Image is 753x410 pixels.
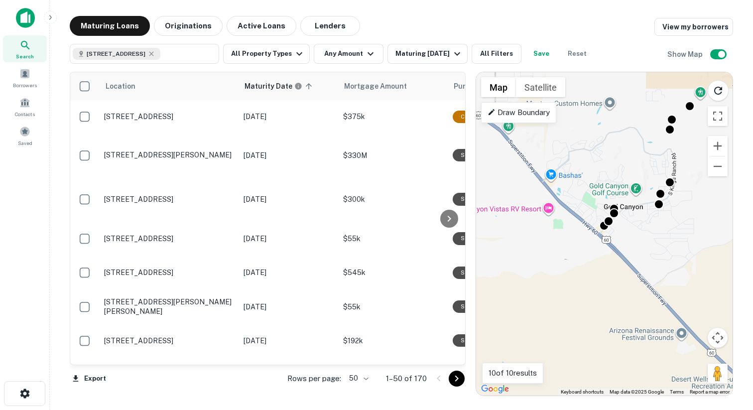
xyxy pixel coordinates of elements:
[3,64,47,91] a: Borrowers
[479,383,511,396] img: Google
[314,44,383,64] button: Any Amount
[245,81,292,92] h6: Maturity Date
[3,122,47,149] a: Saved
[654,18,733,36] a: View my borrowers
[70,16,150,36] button: Maturing Loans
[244,267,333,278] p: [DATE]
[15,110,35,118] span: Contacts
[708,80,729,101] button: Reload search area
[239,72,338,100] th: Maturity dates displayed may be estimated. Please contact the lender for the most accurate maturi...
[3,35,47,62] a: Search
[481,77,516,97] button: Show street map
[449,371,465,387] button: Go to next page
[708,106,728,126] button: Toggle fullscreen view
[99,72,239,100] th: Location
[244,335,333,346] p: [DATE]
[244,233,333,244] p: [DATE]
[70,371,109,386] button: Export
[244,111,333,122] p: [DATE]
[343,267,443,278] p: $545k
[472,44,521,64] button: All Filters
[708,156,728,176] button: Zoom out
[244,194,333,205] p: [DATE]
[343,335,443,346] p: $192k
[244,150,333,161] p: [DATE]
[300,16,360,36] button: Lenders
[387,44,468,64] button: Maturing [DATE]
[16,8,35,28] img: capitalize-icon.png
[104,112,234,121] p: [STREET_ADDRESS]
[104,195,234,204] p: [STREET_ADDRESS]
[386,373,427,385] p: 1–50 of 170
[395,48,463,60] div: Maturing [DATE]
[245,81,315,92] span: Maturity dates displayed may be estimated. Please contact the lender for the most accurate maturi...
[344,80,420,92] span: Mortgage Amount
[516,77,565,97] button: Show satellite imagery
[343,233,443,244] p: $55k
[287,373,341,385] p: Rows per page:
[18,139,32,147] span: Saved
[561,44,593,64] button: Reset
[87,49,145,58] span: [STREET_ADDRESS]
[223,44,310,64] button: All Property Types
[667,49,704,60] h6: Show Map
[104,297,234,315] p: [STREET_ADDRESS][PERSON_NAME][PERSON_NAME]
[13,81,37,89] span: Borrowers
[343,150,443,161] p: $330M
[104,150,234,159] p: [STREET_ADDRESS][PERSON_NAME]
[16,52,34,60] span: Search
[105,80,148,92] span: Location
[525,44,557,64] button: Save your search to get updates of matches that match your search criteria.
[104,336,234,345] p: [STREET_ADDRESS]
[343,111,443,122] p: $375k
[227,16,296,36] button: Active Loans
[343,301,443,312] p: $55k
[561,389,604,396] button: Keyboard shortcuts
[154,16,223,36] button: Originations
[703,330,753,378] iframe: Chat Widget
[244,301,333,312] p: [DATE]
[610,389,664,395] span: Map data ©2025 Google
[245,81,302,92] div: Maturity dates displayed may be estimated. Please contact the lender for the most accurate maturi...
[708,328,728,348] button: Map camera controls
[338,72,448,100] th: Mortgage Amount
[670,389,684,395] a: Terms (opens in new tab)
[708,136,728,156] button: Zoom in
[489,367,537,379] p: 10 of 10 results
[479,383,511,396] a: Open this area in Google Maps (opens a new window)
[690,389,730,395] a: Report a map error
[343,194,443,205] p: $300k
[3,93,47,120] a: Contacts
[104,268,234,277] p: [STREET_ADDRESS]
[345,371,370,386] div: 50
[104,234,234,243] p: [STREET_ADDRESS]
[476,72,733,396] div: 0 0
[488,107,550,119] p: Draw Boundary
